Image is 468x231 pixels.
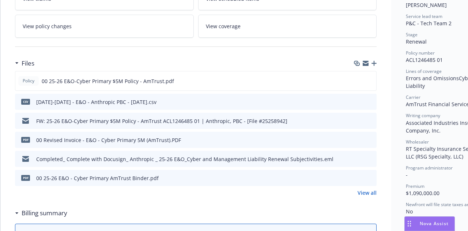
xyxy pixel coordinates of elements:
[355,98,361,106] button: download file
[406,20,452,27] span: P&C - Tech Team 2
[36,155,333,163] div: Completed_ Complete with Docusign_ Anthropic _ 25-26 E&O_Cyber and Management Liability Renewal S...
[15,208,67,218] div: Billing summary
[404,216,455,231] button: Nova Assist
[406,171,408,178] span: -
[355,77,361,85] button: download file
[36,98,156,106] div: [DATE]-[DATE] - E&O - Anthropic PBC - [DATE].csv
[367,98,374,106] button: preview file
[36,174,159,182] div: 00 25-26 E&O - Cyber Primary AmTrust Binder.pdf
[367,77,373,85] button: preview file
[406,139,429,145] span: Wholesaler
[36,117,287,125] div: FW: 25-26 E&O-Cyber Primary $5M Policy - AmTrust ACL1246485 01 | Anthropic, PBC - [File #25258942]
[406,13,442,19] span: Service lead team
[22,59,34,68] h3: Files
[406,183,424,189] span: Premium
[406,50,435,56] span: Policy number
[22,208,67,218] h3: Billing summary
[355,117,361,125] button: download file
[367,136,374,144] button: preview file
[23,22,72,30] span: View policy changes
[21,175,30,180] span: pdf
[198,15,377,38] a: View coverage
[405,217,414,231] div: Drag to move
[406,165,453,171] span: Program administrator
[406,38,427,45] span: Renewal
[36,136,181,144] div: 00 Revised Invoice - E&O - Cyber Primary 5M (AmTrust).PDF
[406,56,443,63] span: ACL1246485 01
[406,31,418,38] span: Stage
[15,15,194,38] a: View policy changes
[406,68,442,74] span: Lines of coverage
[355,136,361,144] button: download file
[406,94,420,100] span: Carrier
[406,208,413,215] span: No
[367,117,374,125] button: preview file
[21,78,36,84] span: Policy
[420,220,449,227] span: Nova Assist
[367,174,374,182] button: preview file
[406,75,459,82] span: Errors and Omissions
[367,155,374,163] button: preview file
[406,112,440,119] span: Writing company
[206,22,241,30] span: View coverage
[21,137,30,142] span: PDF
[15,59,34,68] div: Files
[42,77,174,85] span: 00 25-26 E&O-Cyber Primary $5M Policy - AmTrust.pdf
[406,190,439,197] span: $1,090,000.00
[21,99,30,104] span: csv
[355,155,361,163] button: download file
[358,189,377,197] a: View all
[355,174,361,182] button: download file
